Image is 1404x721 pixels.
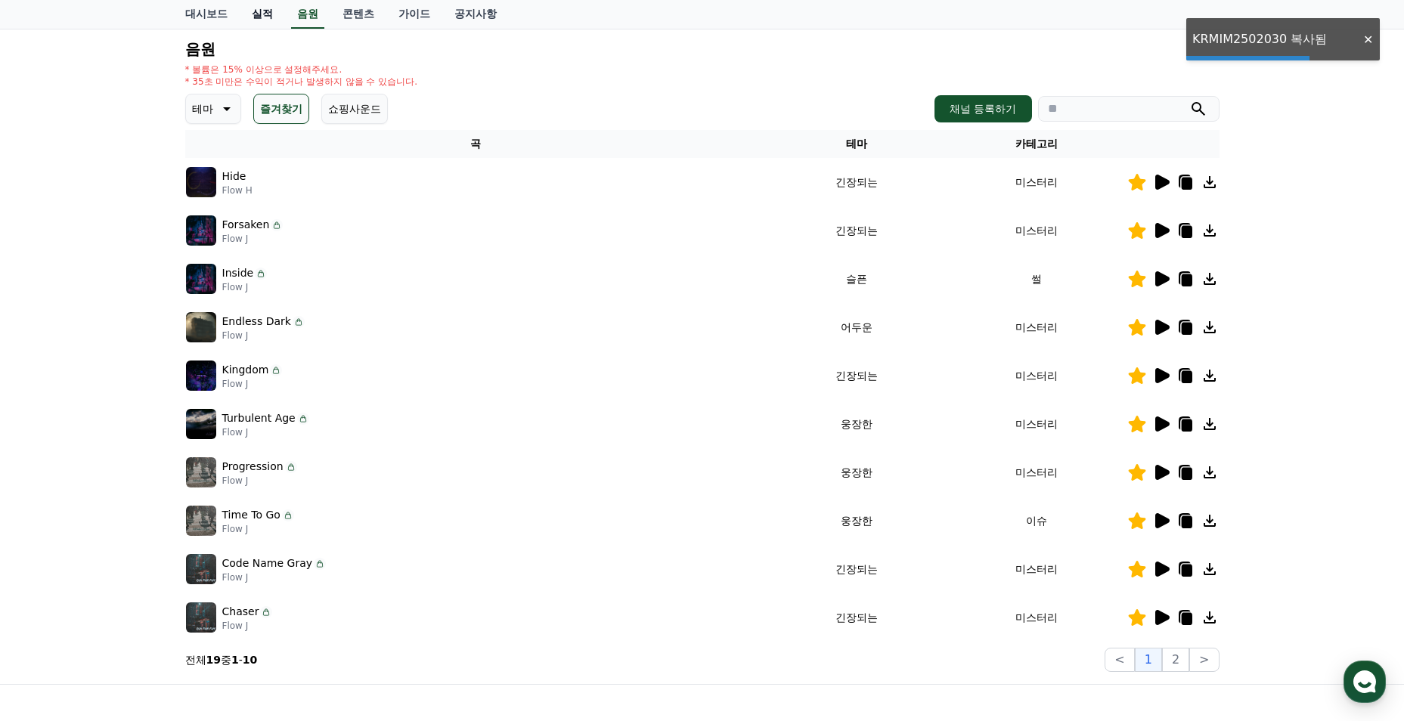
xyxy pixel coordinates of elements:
[222,281,268,293] p: Flow J
[767,158,947,206] td: 긴장되는
[1135,648,1162,672] button: 1
[222,184,253,196] p: Flow H
[222,330,305,342] p: Flow J
[947,448,1127,497] td: 미스터리
[222,314,291,330] p: Endless Dark
[185,76,418,88] p: * 35초 미만은 수익이 적거나 발생하지 않을 수 있습니다.
[222,523,294,535] p: Flow J
[185,130,767,158] th: 곡
[186,457,216,487] img: music
[321,94,388,124] button: 쇼핑사운드
[186,215,216,246] img: music
[947,400,1127,448] td: 미스터리
[222,507,280,523] p: Time To Go
[947,593,1127,642] td: 미스터리
[767,303,947,351] td: 어두운
[186,409,216,439] img: music
[222,410,296,426] p: Turbulent Age
[234,502,252,514] span: 설정
[222,233,284,245] p: Flow J
[222,475,297,487] p: Flow J
[186,360,216,391] img: music
[1189,648,1219,672] button: >
[243,654,257,666] strong: 10
[186,312,216,342] img: music
[947,351,1127,400] td: 미스터리
[947,497,1127,545] td: 이슈
[934,95,1031,122] button: 채널 등록하기
[222,378,283,390] p: Flow J
[947,545,1127,593] td: 미스터리
[100,479,195,517] a: 대화
[767,593,947,642] td: 긴장되는
[186,602,216,633] img: music
[767,351,947,400] td: 긴장되는
[222,571,327,583] p: Flow J
[1105,648,1134,672] button: <
[222,459,284,475] p: Progression
[185,41,1220,57] h4: 음원
[767,206,947,255] td: 긴장되는
[253,94,309,124] button: 즐겨찾기
[767,545,947,593] td: 긴장되는
[222,555,313,571] p: Code Name Gray
[195,479,290,517] a: 설정
[206,654,221,666] strong: 19
[185,94,241,124] button: 테마
[185,63,418,76] p: * 볼륨은 15% 이상으로 설정해주세요.
[947,206,1127,255] td: 미스터리
[767,448,947,497] td: 웅장한
[767,497,947,545] td: 웅장한
[222,426,309,438] p: Flow J
[222,265,254,281] p: Inside
[186,554,216,584] img: music
[5,479,100,517] a: 홈
[767,255,947,303] td: 슬픈
[947,130,1127,158] th: 카테고리
[186,167,216,197] img: music
[231,654,239,666] strong: 1
[186,264,216,294] img: music
[1162,648,1189,672] button: 2
[947,303,1127,351] td: 미스터리
[767,400,947,448] td: 웅장한
[138,503,157,515] span: 대화
[186,506,216,536] img: music
[192,98,213,119] p: 테마
[222,217,270,233] p: Forsaken
[185,652,258,667] p: 전체 중 -
[222,362,269,378] p: Kingdom
[48,502,57,514] span: 홈
[947,158,1127,206] td: 미스터리
[947,255,1127,303] td: 썰
[222,620,273,632] p: Flow J
[222,169,246,184] p: Hide
[222,604,259,620] p: Chaser
[767,130,947,158] th: 테마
